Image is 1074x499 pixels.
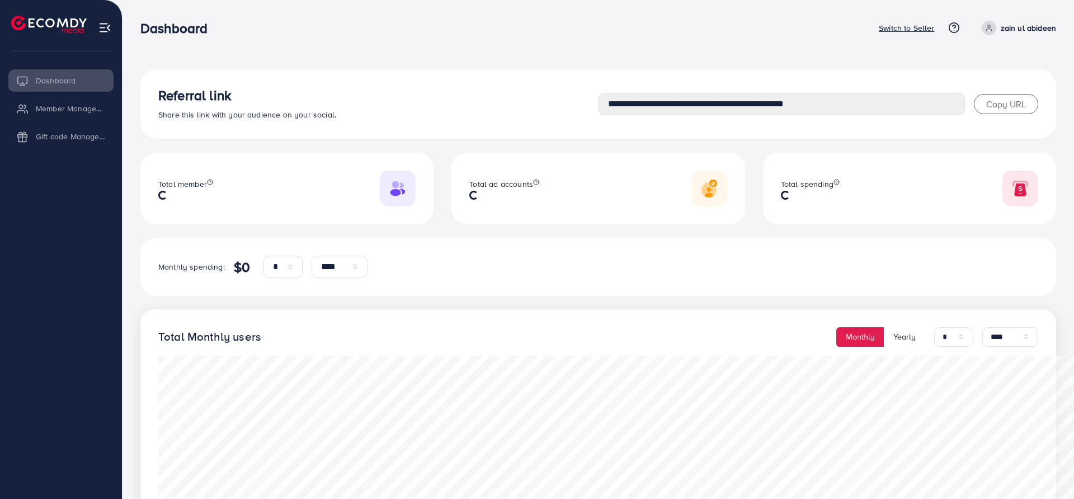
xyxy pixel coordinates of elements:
span: Total ad accounts [469,178,533,190]
p: Monthly spending: [158,260,225,274]
button: Yearly [884,327,925,347]
img: Responsive image [380,171,416,206]
span: Total spending [781,178,833,190]
img: Responsive image [691,171,727,206]
img: logo [11,16,87,33]
img: menu [98,21,111,34]
h3: Dashboard [140,20,216,36]
span: Total member [158,178,207,190]
h3: Referral link [158,87,599,103]
h4: Total Monthly users [158,330,261,344]
button: Monthly [836,327,884,347]
h4: $0 [234,259,250,275]
button: Copy URL [974,94,1038,114]
img: Responsive image [1002,171,1038,206]
a: zain ul abideen [977,21,1056,35]
span: Share this link with your audience on your social. [158,109,336,120]
p: Switch to Seller [879,21,935,35]
span: Copy URL [986,98,1026,110]
p: zain ul abideen [1001,21,1056,35]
